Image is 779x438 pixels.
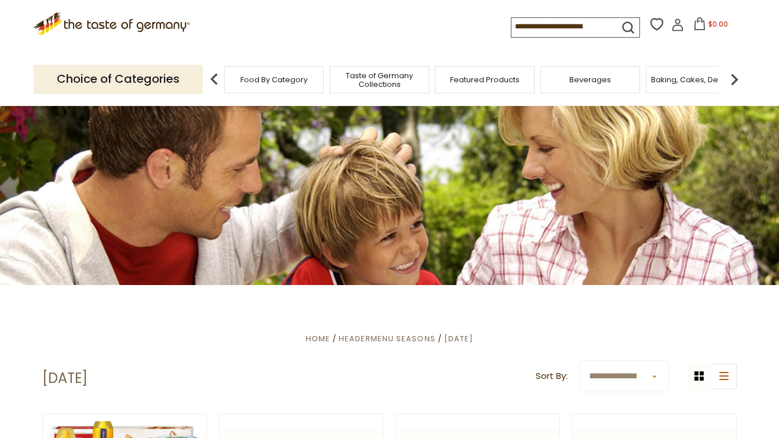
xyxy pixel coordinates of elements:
a: [DATE] [444,333,473,344]
a: Home [306,333,330,344]
a: Beverages [569,75,611,84]
a: Taste of Germany Collections [333,71,426,89]
a: Featured Products [450,75,520,84]
a: HeaderMenu Seasons [339,333,435,344]
img: next arrow [723,68,746,91]
label: Sort By: [536,369,568,384]
a: Baking, Cakes, Desserts [651,75,741,84]
h1: [DATE] [42,370,87,387]
a: Food By Category [240,75,308,84]
p: Choice of Categories [34,65,203,93]
span: $0.00 [708,19,728,29]
img: previous arrow [203,68,226,91]
button: $0.00 [686,17,736,35]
